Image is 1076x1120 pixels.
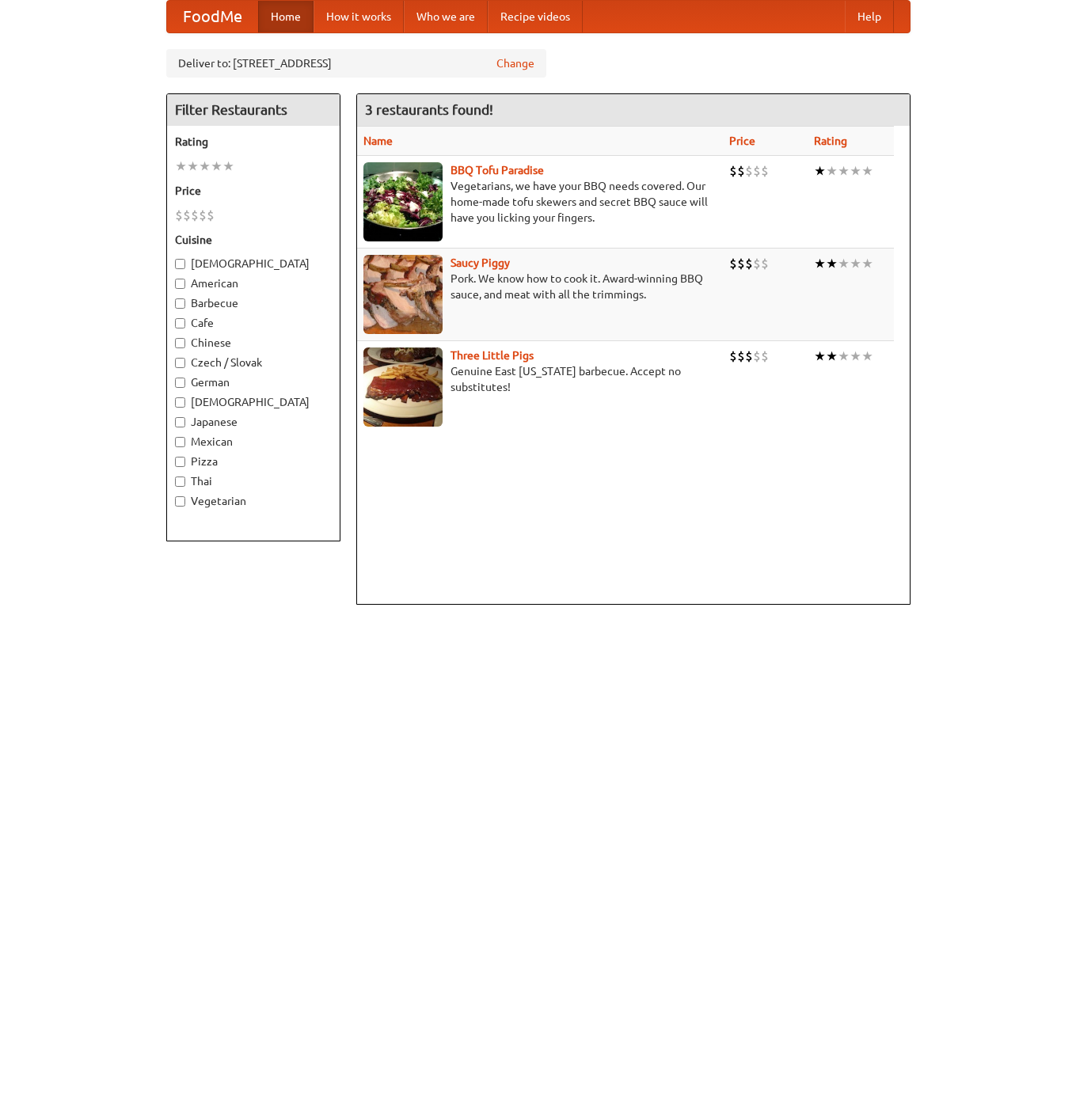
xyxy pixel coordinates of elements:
li: ★ [838,162,850,180]
li: $ [745,347,753,365]
li: $ [737,347,745,365]
li: $ [207,207,215,224]
li: $ [753,162,761,180]
label: Pizza [175,454,332,469]
a: Price [729,135,755,147]
li: ★ [211,158,222,175]
input: Barbecue [175,298,185,309]
input: Chinese [175,338,185,348]
input: Vegetarian [175,496,185,507]
li: $ [761,162,769,180]
input: [DEMOGRAPHIC_DATA] [175,259,185,269]
li: ★ [826,255,838,272]
li: $ [753,255,761,272]
li: ★ [861,255,873,272]
li: $ [737,255,745,272]
input: Thai [175,476,185,487]
label: Japanese [175,414,332,430]
a: Help [845,1,894,32]
input: Mexican [175,437,185,447]
li: $ [761,255,769,272]
a: Name [363,135,393,147]
li: ★ [814,347,826,365]
li: ★ [175,158,187,175]
img: tofuparadise.jpg [363,162,443,241]
label: [DEMOGRAPHIC_DATA] [175,256,332,271]
label: Chinese [175,335,332,351]
li: $ [737,162,745,180]
input: Czech / Slovak [175,358,185,368]
li: $ [729,347,737,365]
li: $ [745,162,753,180]
input: Pizza [175,457,185,467]
li: ★ [850,162,861,180]
li: ★ [187,158,199,175]
li: ★ [861,162,873,180]
a: Rating [814,135,847,147]
li: ★ [826,162,838,180]
img: littlepigs.jpg [363,347,443,427]
label: Thai [175,473,332,489]
label: German [175,374,332,390]
label: Barbecue [175,295,332,311]
li: $ [729,255,737,272]
label: Vegetarian [175,493,332,509]
label: Cafe [175,315,332,331]
label: American [175,275,332,291]
li: ★ [222,158,234,175]
li: ★ [826,347,838,365]
div: Deliver to: [STREET_ADDRESS] [166,49,546,78]
li: ★ [850,255,861,272]
li: ★ [814,255,826,272]
a: Who we are [404,1,488,32]
li: $ [761,347,769,365]
li: ★ [838,347,850,365]
input: German [175,378,185,388]
li: $ [199,207,207,224]
input: Japanese [175,417,185,427]
li: ★ [814,162,826,180]
li: $ [745,255,753,272]
a: How it works [314,1,404,32]
a: Recipe videos [488,1,583,32]
li: $ [191,207,199,224]
h5: Rating [175,134,332,150]
a: BBQ Tofu Paradise [451,164,544,177]
a: FoodMe [167,1,258,32]
p: Vegetarians, we have your BBQ needs covered. Our home-made tofu skewers and secret BBQ sauce will... [363,178,717,226]
a: Change [496,55,534,71]
li: ★ [850,347,861,365]
label: Mexican [175,434,332,450]
li: ★ [199,158,211,175]
li: $ [729,162,737,180]
h5: Cuisine [175,232,332,248]
label: [DEMOGRAPHIC_DATA] [175,394,332,410]
li: $ [753,347,761,365]
img: saucy.jpg [363,255,443,334]
a: Three Little Pigs [451,349,534,362]
li: $ [183,207,191,224]
a: Home [258,1,314,32]
li: ★ [861,347,873,365]
li: ★ [838,255,850,272]
input: [DEMOGRAPHIC_DATA] [175,397,185,408]
p: Pork. We know how to cook it. Award-winning BBQ sauce, and meat with all the trimmings. [363,271,717,302]
h4: Filter Restaurants [167,94,340,126]
a: Saucy Piggy [451,256,510,269]
h5: Price [175,183,332,199]
input: American [175,279,185,289]
p: Genuine East [US_STATE] barbecue. Accept no substitutes! [363,363,717,395]
label: Czech / Slovak [175,355,332,370]
ng-pluralize: 3 restaurants found! [365,102,493,117]
input: Cafe [175,318,185,328]
li: $ [175,207,183,224]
